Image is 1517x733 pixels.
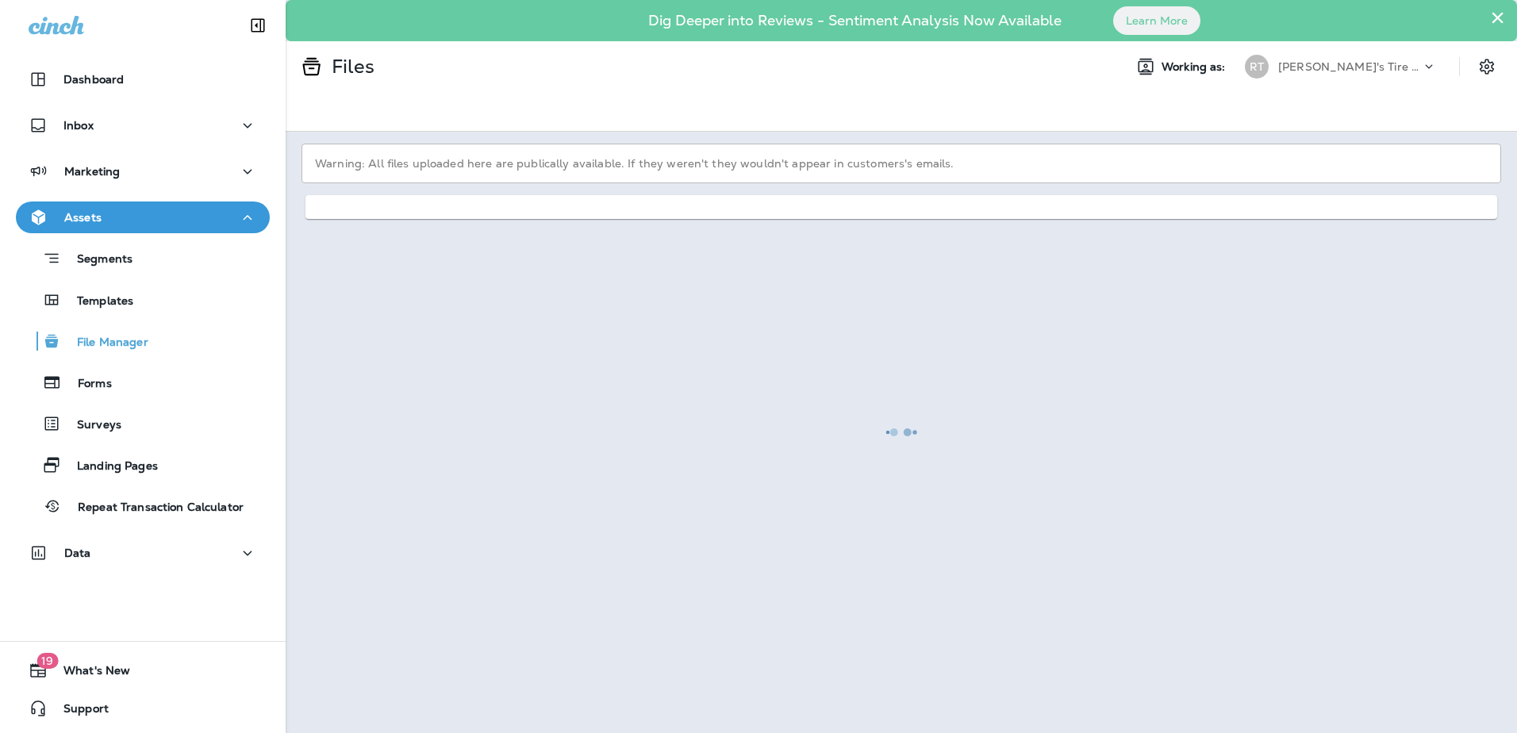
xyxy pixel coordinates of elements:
[61,459,158,474] p: Landing Pages
[48,702,109,721] span: Support
[16,241,270,275] button: Segments
[62,501,244,516] p: Repeat Transaction Calculator
[1490,5,1505,30] button: Close
[16,489,270,523] button: Repeat Transaction Calculator
[16,63,270,95] button: Dashboard
[16,283,270,317] button: Templates
[64,165,120,178] p: Marketing
[16,109,270,141] button: Inbox
[1278,60,1421,73] p: [PERSON_NAME]'s Tire Barn
[36,653,58,669] span: 19
[1113,6,1200,35] button: Learn More
[61,252,132,268] p: Segments
[63,73,124,86] p: Dashboard
[16,654,270,686] button: 19What's New
[1162,60,1229,74] span: Working as:
[1473,52,1501,81] button: Settings
[63,119,94,132] p: Inbox
[16,693,270,724] button: Support
[64,547,91,559] p: Data
[62,377,112,392] p: Forms
[325,55,374,79] p: Files
[1245,55,1269,79] div: RT
[61,336,148,351] p: File Manager
[61,418,121,433] p: Surveys
[16,155,270,187] button: Marketing
[236,10,280,41] button: Collapse Sidebar
[16,324,270,358] button: File Manager
[16,366,270,399] button: Forms
[602,18,1108,23] p: Dig Deeper into Reviews - Sentiment Analysis Now Available
[16,407,270,440] button: Surveys
[16,201,270,233] button: Assets
[16,537,270,569] button: Data
[16,448,270,482] button: Landing Pages
[64,211,102,224] p: Assets
[48,664,130,683] span: What's New
[61,294,133,309] p: Templates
